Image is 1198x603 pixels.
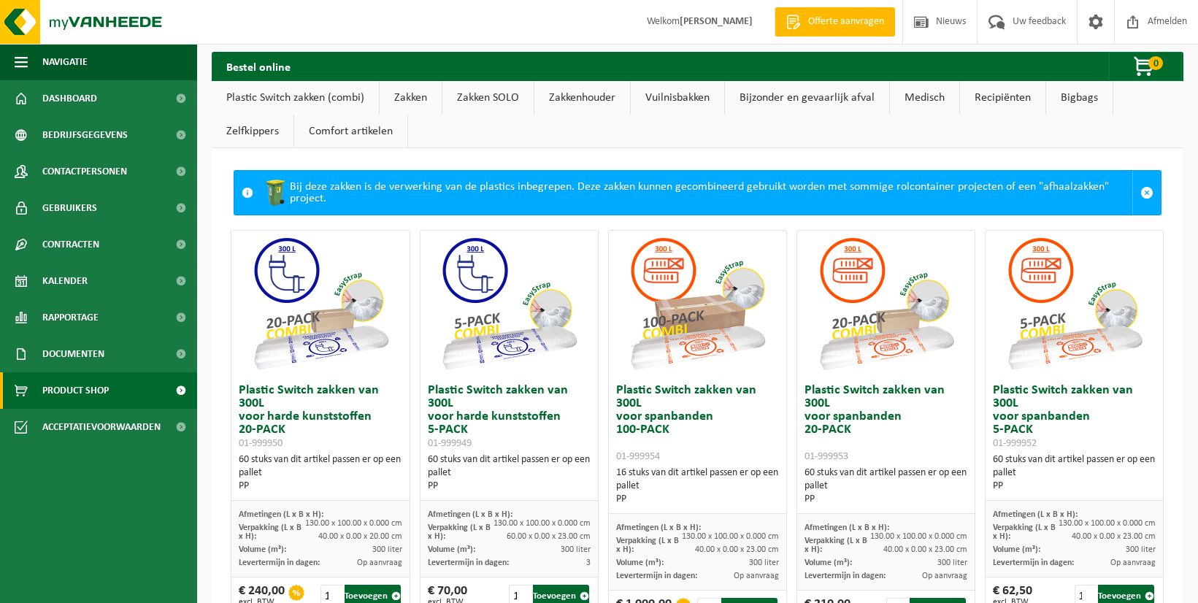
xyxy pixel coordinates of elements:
span: Afmetingen (L x B x H): [239,510,323,519]
span: 01-999952 [993,438,1037,449]
span: Verpakking (L x B x H): [616,537,679,554]
h3: Plastic Switch zakken van 300L voor spanbanden 100-PACK [616,384,779,463]
span: Volume (m³): [616,558,664,567]
img: 01-999954 [624,231,770,377]
img: 01-999949 [436,231,582,377]
span: Gebruikers [42,190,97,226]
span: 300 liter [749,558,779,567]
span: Verpakking (L x B x H): [428,523,491,541]
div: 16 stuks van dit artikel passen er op een pallet [616,466,779,506]
button: 0 [1109,52,1182,81]
h3: Plastic Switch zakken van 300L voor harde kunststoffen 20-PACK [239,384,402,450]
span: 130.00 x 100.00 x 0.000 cm [305,519,402,528]
img: 01-999950 [247,231,393,377]
a: Vuilnisbakken [631,81,724,115]
span: Acceptatievoorwaarden [42,409,161,445]
a: Offerte aanvragen [775,7,895,37]
span: Offerte aanvragen [805,15,888,29]
span: Levertermijn in dagen: [616,572,697,580]
img: 01-999953 [813,231,959,377]
a: Medisch [890,81,959,115]
div: Bij deze zakken is de verwerking van de plastics inbegrepen. Deze zakken kunnen gecombineerd gebr... [261,171,1132,215]
span: 40.00 x 0.00 x 23.00 cm [1072,532,1156,541]
span: Op aanvraag [357,558,402,567]
div: PP [993,480,1156,493]
span: 01-999949 [428,438,472,449]
span: Afmetingen (L x B x H): [993,510,1078,519]
a: Zakkenhouder [534,81,630,115]
span: 40.00 x 0.00 x 23.00 cm [695,545,779,554]
span: 0 [1148,56,1163,70]
h3: Plastic Switch zakken van 300L voor spanbanden 5-PACK [993,384,1156,450]
span: Contactpersonen [42,153,127,190]
span: Afmetingen (L x B x H): [805,523,889,532]
span: 130.00 x 100.00 x 0.000 cm [870,532,967,541]
span: 130.00 x 100.00 x 0.000 cm [1059,519,1156,528]
a: Bigbags [1046,81,1113,115]
span: Kalender [42,263,88,299]
span: Volume (m³): [993,545,1040,554]
span: Levertermijn in dagen: [993,558,1074,567]
span: Op aanvraag [922,572,967,580]
span: Afmetingen (L x B x H): [428,510,512,519]
span: Verpakking (L x B x H): [993,523,1056,541]
a: Bijzonder en gevaarlijk afval [725,81,889,115]
span: Rapportage [42,299,99,336]
a: Sluit melding [1132,171,1161,215]
div: 60 stuks van dit artikel passen er op een pallet [993,453,1156,493]
h2: Bestel online [212,52,305,80]
a: Comfort artikelen [294,115,407,148]
a: Zakken SOLO [442,81,534,115]
span: 01-999954 [616,451,660,462]
img: WB-0240-HPE-GN-50.png [261,178,290,207]
span: Op aanvraag [734,572,779,580]
span: Levertermijn in dagen: [805,572,886,580]
span: Bedrijfsgegevens [42,117,128,153]
span: 300 liter [937,558,967,567]
span: Product Shop [42,372,109,409]
span: Contracten [42,226,99,263]
img: 01-999952 [1002,231,1148,377]
span: 40.00 x 0.00 x 23.00 cm [883,545,967,554]
span: 60.00 x 0.00 x 23.00 cm [507,532,591,541]
span: 300 liter [1126,545,1156,554]
span: Documenten [42,336,104,372]
span: Navigatie [42,44,88,80]
div: 60 stuks van dit artikel passen er op een pallet [239,453,402,493]
span: 300 liter [372,545,402,554]
div: 60 stuks van dit artikel passen er op een pallet [428,453,591,493]
span: Levertermijn in dagen: [428,558,509,567]
strong: [PERSON_NAME] [680,16,753,27]
a: Recipiënten [960,81,1045,115]
span: Verpakking (L x B x H): [805,537,867,554]
span: 300 liter [561,545,591,554]
span: 01-999953 [805,451,848,462]
div: PP [428,480,591,493]
span: 40.00 x 0.00 x 20.00 cm [318,532,402,541]
span: Afmetingen (L x B x H): [616,523,701,532]
h3: Plastic Switch zakken van 300L voor spanbanden 20-PACK [805,384,967,463]
span: Dashboard [42,80,97,117]
span: 130.00 x 100.00 x 0.000 cm [494,519,591,528]
span: Volume (m³): [805,558,852,567]
span: Op aanvraag [1110,558,1156,567]
span: 3 [586,558,591,567]
a: Zelfkippers [212,115,293,148]
span: Verpakking (L x B x H): [239,523,302,541]
div: PP [805,493,967,506]
div: PP [239,480,402,493]
span: Volume (m³): [239,545,286,554]
a: Zakken [380,81,442,115]
span: 130.00 x 100.00 x 0.000 cm [682,532,779,541]
span: Volume (m³): [428,545,475,554]
span: 01-999950 [239,438,283,449]
h3: Plastic Switch zakken van 300L voor harde kunststoffen 5-PACK [428,384,591,450]
a: Plastic Switch zakken (combi) [212,81,379,115]
span: Levertermijn in dagen: [239,558,320,567]
div: PP [616,493,779,506]
div: 60 stuks van dit artikel passen er op een pallet [805,466,967,506]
